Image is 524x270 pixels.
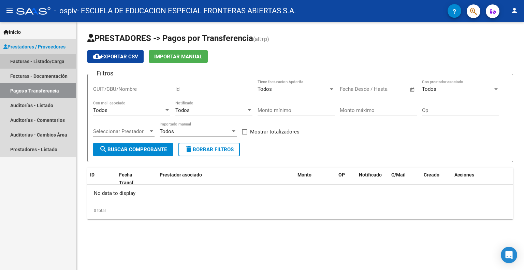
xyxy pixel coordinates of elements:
[87,33,253,43] span: PRESTADORES -> Pagos por Transferencia
[149,50,208,63] button: Importar Manual
[295,168,336,190] datatable-header-cell: Monto
[185,145,193,153] mat-icon: delete
[93,54,138,60] span: Exportar CSV
[359,172,382,177] span: Notificado
[424,172,439,177] span: Creado
[119,172,135,185] span: Fecha Transf.
[501,247,517,263] div: Open Intercom Messenger
[258,86,272,92] span: Todos
[99,146,167,153] span: Buscar Comprobante
[93,69,117,78] h3: Filtros
[99,145,107,153] mat-icon: search
[338,172,345,177] span: OP
[297,172,311,177] span: Monto
[340,86,367,92] input: Fecha inicio
[253,36,269,42] span: (alt+p)
[154,54,202,60] span: Importar Manual
[3,28,21,36] span: Inicio
[422,86,436,92] span: Todos
[116,168,147,190] datatable-header-cell: Fecha Transf.
[175,107,190,113] span: Todos
[3,43,65,51] span: Prestadores / Proveedores
[391,172,406,177] span: C/Mail
[454,172,474,177] span: Acciones
[389,168,421,190] datatable-header-cell: C/Mail
[178,143,240,156] button: Borrar Filtros
[93,143,173,156] button: Buscar Comprobante
[93,107,107,113] span: Todos
[510,6,519,15] mat-icon: person
[54,3,77,18] span: - ospiv
[77,3,296,18] span: - ESCUELA DE EDUCACION ESPECIAL FRONTERAS ABIERTAS S.A.
[409,86,417,94] button: Open calendar
[160,128,174,134] span: Todos
[356,168,389,190] datatable-header-cell: Notificado
[87,168,116,190] datatable-header-cell: ID
[90,172,94,177] span: ID
[5,6,14,15] mat-icon: menu
[93,52,101,60] mat-icon: cloud_download
[87,202,513,219] div: 0 total
[452,168,513,190] datatable-header-cell: Acciones
[374,86,407,92] input: Fecha fin
[93,128,148,134] span: Seleccionar Prestador
[87,185,513,202] div: No data to display
[185,146,234,153] span: Borrar Filtros
[157,168,295,190] datatable-header-cell: Prestador asociado
[250,128,300,136] span: Mostrar totalizadores
[87,50,144,63] button: Exportar CSV
[160,172,202,177] span: Prestador asociado
[336,168,356,190] datatable-header-cell: OP
[421,168,452,190] datatable-header-cell: Creado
